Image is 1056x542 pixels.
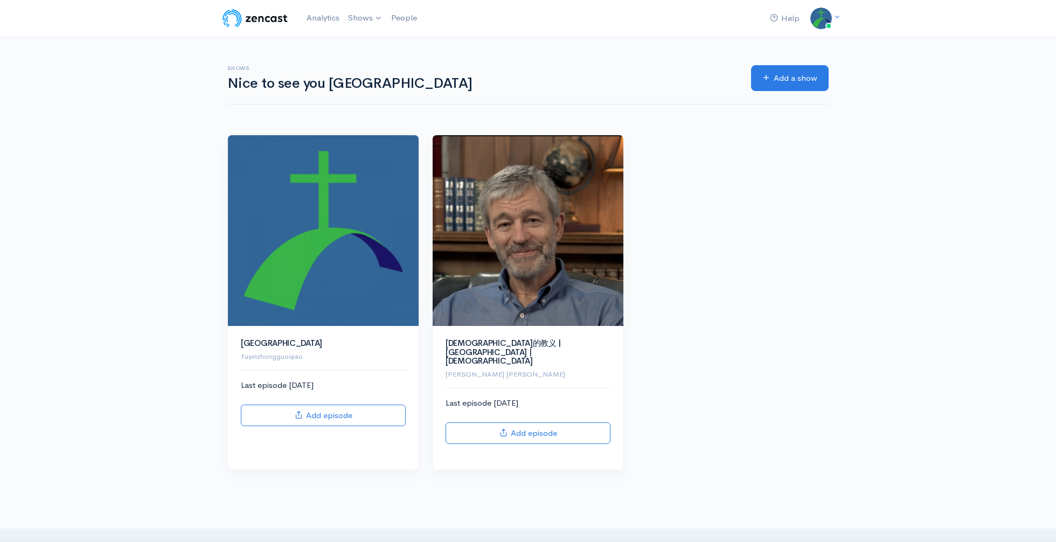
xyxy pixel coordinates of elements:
img: ZenCast Logo [221,8,289,29]
a: [GEOGRAPHIC_DATA] [241,338,322,348]
a: People [387,6,421,30]
a: Add episode [241,405,406,427]
a: Add episode [446,422,610,444]
a: [DEMOGRAPHIC_DATA]的教义 | [GEOGRAPHIC_DATA] | [DEMOGRAPHIC_DATA] [446,338,561,366]
p: [PERSON_NAME]·[PERSON_NAME] [446,369,610,380]
img: ... [810,8,832,29]
p: Fuyinzhongguoqiao [241,351,406,362]
h1: Nice to see you [GEOGRAPHIC_DATA] [227,76,738,92]
img: 福音中国桥 [228,135,419,326]
h6: Shows [227,65,738,71]
div: Last episode [DATE] [446,397,610,444]
a: Shows [344,6,387,30]
a: Analytics [302,6,344,30]
a: Help [766,7,804,30]
img: 教会的教义 | 中国桥 | Church [433,135,623,326]
div: Last episode [DATE] [241,379,406,426]
a: Add a show [751,65,829,92]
